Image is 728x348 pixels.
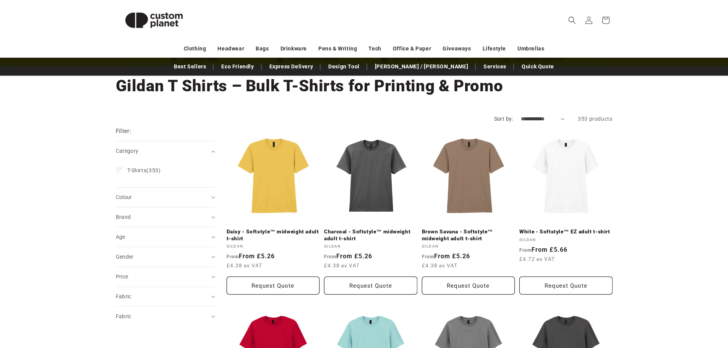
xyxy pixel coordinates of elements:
[116,194,132,200] span: Colour
[227,228,320,242] a: Daisy - Softstyle™ midweight adult t-shirt
[422,228,515,242] a: Brown Savana - Softstyle™ midweight adult t-shirt
[256,42,269,55] a: Bags
[393,42,431,55] a: Office & Paper
[116,188,215,207] summary: Colour (0 selected)
[578,116,612,122] span: 353 products
[324,228,417,242] a: Charcoal - Softstyle™ midweight adult t-shirt
[371,60,472,73] a: [PERSON_NAME] / [PERSON_NAME]
[517,42,544,55] a: Umbrellas
[116,287,215,306] summary: Fabric (0 selected)
[116,247,215,267] summary: Gender (0 selected)
[116,127,131,136] h2: Filter:
[116,3,192,37] img: Custom Planet
[266,60,317,73] a: Express Delivery
[519,228,613,235] a: White - Softstyle™ EZ adult t-shirt
[116,307,215,326] summary: Fabric (0 selected)
[127,167,147,173] span: T-Shirts
[170,60,210,73] a: Best Sellers
[564,12,580,29] summary: Search
[116,207,215,227] summary: Brand (0 selected)
[116,234,125,240] span: Age
[480,60,510,73] a: Services
[600,265,728,348] iframe: Chat Widget
[227,277,320,295] button: Request Quote
[280,42,307,55] a: Drinkware
[519,277,613,295] button: Request Quote
[518,60,558,73] a: Quick Quote
[116,76,613,96] h1: Gildan T Shirts – Bulk T-Shirts for Printing & Promo
[443,42,471,55] a: Giveaways
[217,60,258,73] a: Eco Friendly
[368,42,381,55] a: Tech
[324,277,417,295] button: Request Quote
[116,141,215,161] summary: Category (0 selected)
[116,313,131,319] span: Fabric
[483,42,506,55] a: Lifestyle
[422,277,515,295] button: Request Quote
[184,42,206,55] a: Clothing
[494,116,513,122] label: Sort by:
[116,293,131,299] span: Fabric
[324,60,363,73] a: Design Tool
[217,42,244,55] a: Headwear
[116,267,215,286] summary: Price
[116,214,131,220] span: Brand
[318,42,357,55] a: Pens & Writing
[116,274,128,280] span: Price
[116,254,134,260] span: Gender
[116,227,215,247] summary: Age (0 selected)
[127,167,161,174] span: (353)
[116,148,139,154] span: Category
